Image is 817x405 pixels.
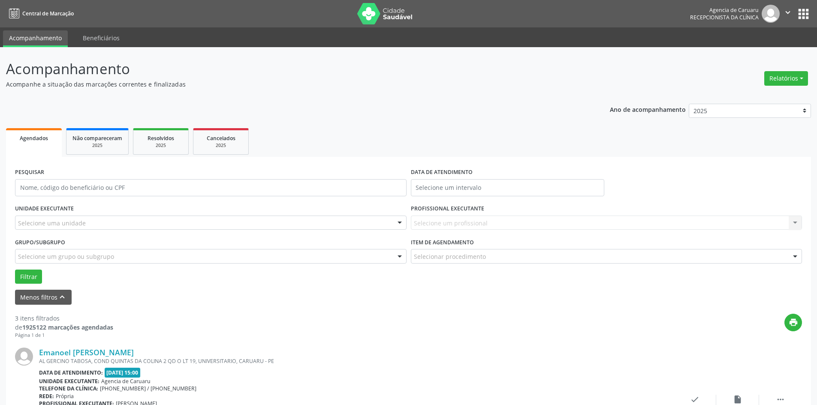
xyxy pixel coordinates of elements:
button: Filtrar [15,270,42,284]
span: Não compareceram [72,135,122,142]
div: 3 itens filtrados [15,314,113,323]
span: Recepcionista da clínica [690,14,759,21]
span: Própria [56,393,74,400]
b: Telefone da clínica: [39,385,98,392]
label: UNIDADE EXECUTANTE [15,202,74,216]
span: Selecionar procedimento [414,252,486,261]
div: Agencia de Caruaru [690,6,759,14]
span: [PHONE_NUMBER] / [PHONE_NUMBER] [100,385,196,392]
p: Acompanhamento [6,58,570,80]
img: img [762,5,780,23]
label: Grupo/Subgrupo [15,236,65,249]
input: Selecione um intervalo [411,179,604,196]
i: check [690,395,699,404]
i:  [783,8,793,17]
div: Página 1 de 1 [15,332,113,339]
strong: 1925122 marcações agendadas [22,323,113,331]
span: Agendados [20,135,48,142]
i:  [776,395,785,404]
div: 2025 [199,142,242,149]
span: Selecione um grupo ou subgrupo [18,252,114,261]
a: Beneficiários [77,30,126,45]
div: de [15,323,113,332]
a: Emanoel [PERSON_NAME] [39,348,134,357]
p: Acompanhe a situação das marcações correntes e finalizadas [6,80,570,89]
button: apps [796,6,811,21]
i: keyboard_arrow_up [57,292,67,302]
button: Menos filtroskeyboard_arrow_up [15,290,72,305]
label: DATA DE ATENDIMENTO [411,166,473,179]
label: PROFISSIONAL EXECUTANTE [411,202,484,216]
span: [DATE] 15:00 [105,368,141,378]
label: Item de agendamento [411,236,474,249]
span: Resolvidos [148,135,174,142]
div: 2025 [139,142,182,149]
i: print [789,318,798,327]
b: Unidade executante: [39,378,99,385]
img: img [15,348,33,366]
span: Selecione uma unidade [18,219,86,228]
a: Acompanhamento [3,30,68,47]
div: AL GERCINO TABOSA, COND QUINTAS DA COLINA 2 QD O LT 19, UNIVERSITARIO, CARUARU - PE [39,357,673,365]
button:  [780,5,796,23]
span: Cancelados [207,135,235,142]
b: Data de atendimento: [39,369,103,376]
button: print [784,314,802,331]
input: Nome, código do beneficiário ou CPF [15,179,407,196]
span: Agencia de Caruaru [101,378,151,385]
p: Ano de acompanhamento [610,104,686,114]
a: Central de Marcação [6,6,74,21]
b: Rede: [39,393,54,400]
i: insert_drive_file [733,395,742,404]
button: Relatórios [764,71,808,86]
span: Central de Marcação [22,10,74,17]
label: PESQUISAR [15,166,44,179]
div: 2025 [72,142,122,149]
